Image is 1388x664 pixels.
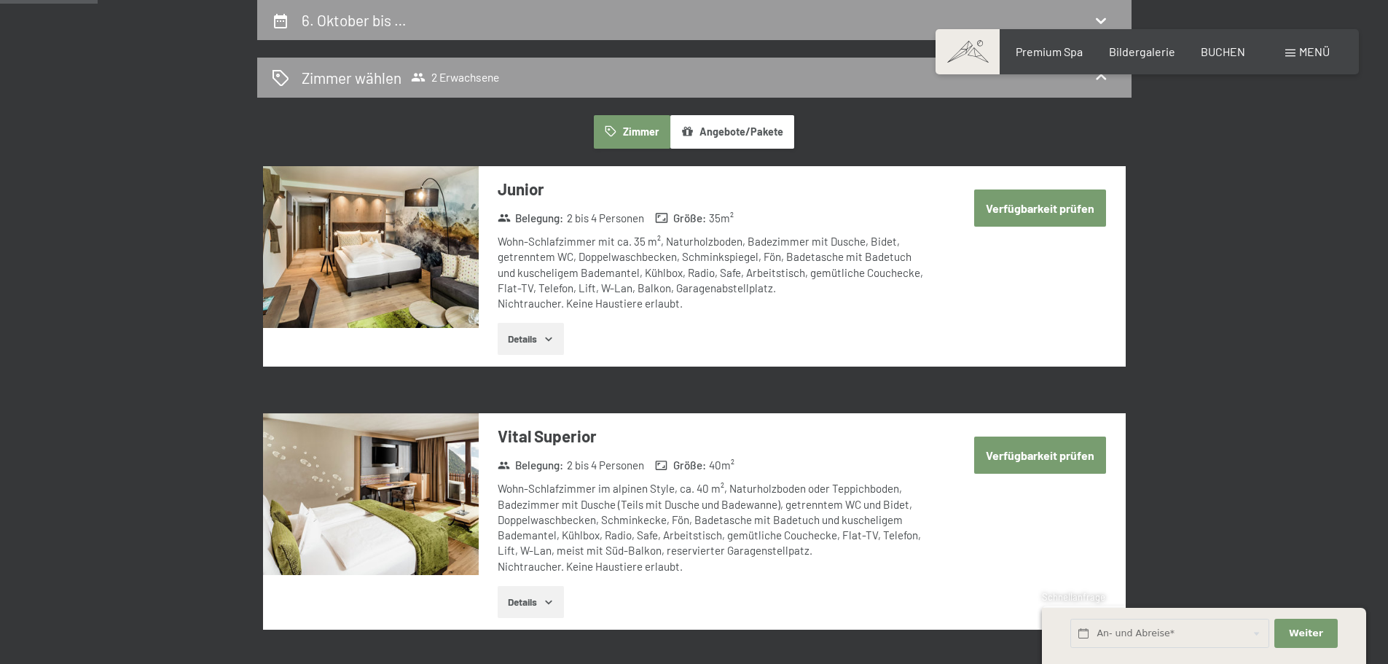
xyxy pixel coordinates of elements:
span: 40 m² [709,458,734,473]
button: Verfügbarkeit prüfen [974,190,1106,227]
a: Premium Spa [1016,44,1083,58]
button: Verfügbarkeit prüfen [974,437,1106,474]
button: Weiter [1274,619,1337,649]
h3: Vital Superior [498,425,931,448]
strong: Größe : [655,458,706,473]
button: Angebote/Pakete [670,115,794,149]
button: Details [498,586,564,618]
img: mss_renderimg.php [263,166,479,328]
img: mss_renderimg.php [263,413,479,575]
span: Menü [1299,44,1330,58]
button: Zimmer [594,115,670,149]
span: Schnellanfrage [1042,591,1105,603]
h3: Junior [498,178,931,200]
span: 2 bis 4 Personen [567,211,644,226]
span: 2 bis 4 Personen [567,458,644,473]
span: Weiter [1289,627,1323,640]
span: 2 Erwachsene [411,70,499,85]
button: Details [498,323,564,355]
div: Wohn-Schlafzimmer im alpinen Style, ca. 40 m², Naturholzboden oder Teppichboden, Badezimmer mit D... [498,481,931,574]
a: BUCHEN [1201,44,1245,58]
div: Wohn-Schlafzimmer mit ca. 35 m², Naturholzboden, Badezimmer mit Dusche, Bidet, getrenntem WC, Dop... [498,234,931,311]
span: 35 m² [709,211,734,226]
h2: 6. Oktober bis … [302,11,407,29]
strong: Größe : [655,211,706,226]
a: Bildergalerie [1109,44,1175,58]
strong: Belegung : [498,458,564,473]
h2: Zimmer wählen [302,67,401,88]
strong: Belegung : [498,211,564,226]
